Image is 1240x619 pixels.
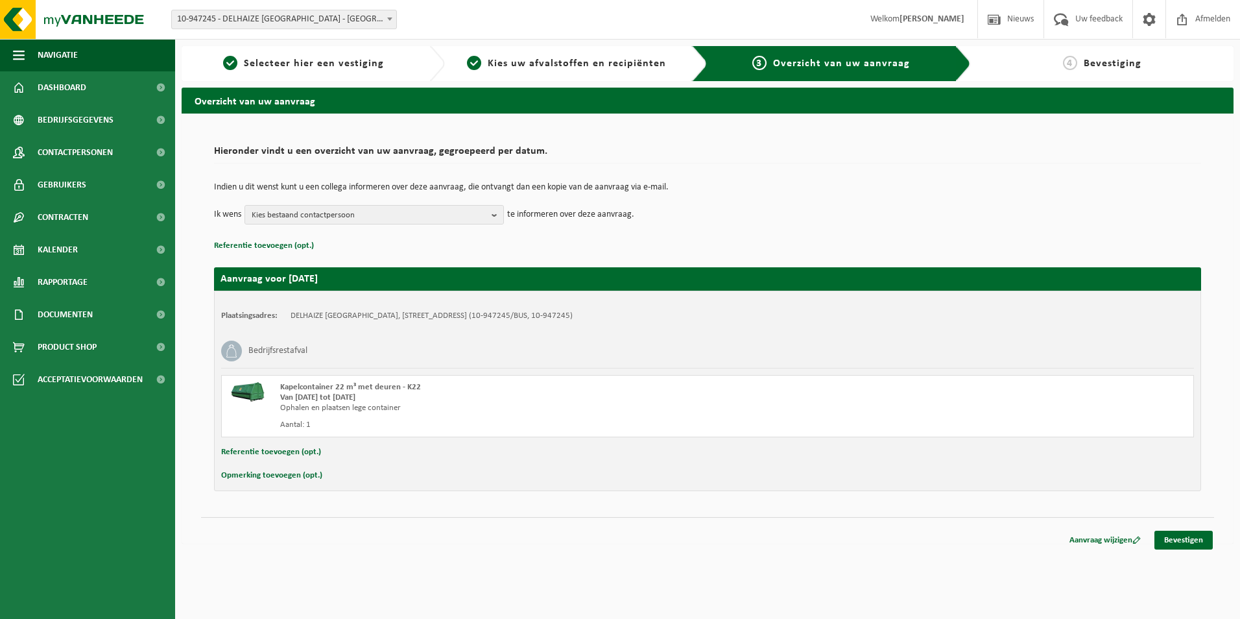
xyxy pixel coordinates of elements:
[752,56,767,70] span: 3
[38,363,143,396] span: Acceptatievoorwaarden
[244,58,384,69] span: Selecteer hier een vestiging
[1063,56,1077,70] span: 4
[507,205,634,225] p: te informeren over deze aanvraag.
[900,14,964,24] strong: [PERSON_NAME]
[38,266,88,298] span: Rapportage
[38,298,93,331] span: Documenten
[1060,531,1151,550] a: Aanvraag wijzigen
[223,56,237,70] span: 1
[188,56,419,71] a: 1Selecteer hier een vestiging
[221,311,278,320] strong: Plaatsingsadres:
[38,331,97,363] span: Product Shop
[228,382,267,402] img: HK-XK-22-GN-00.png
[248,341,307,361] h3: Bedrijfsrestafval
[244,205,504,225] button: Kies bestaand contactpersoon
[221,444,321,461] button: Referentie toevoegen (opt.)
[38,201,88,234] span: Contracten
[1154,531,1213,550] a: Bevestigen
[773,58,910,69] span: Overzicht van uw aanvraag
[214,146,1201,164] h2: Hieronder vindt u een overzicht van uw aanvraag, gegroepeerd per datum.
[38,169,86,201] span: Gebruikers
[38,104,113,136] span: Bedrijfsgegevens
[214,237,314,254] button: Referentie toevoegen (opt.)
[221,467,322,484] button: Opmerking toevoegen (opt.)
[172,10,396,29] span: 10-947245 - DELHAIZE SINT-MICHIELS - SINT-MICHIELS
[488,58,666,69] span: Kies uw afvalstoffen en recipiënten
[221,274,318,284] strong: Aanvraag voor [DATE]
[38,71,86,104] span: Dashboard
[467,56,481,70] span: 2
[214,205,241,225] p: Ik wens
[280,393,355,402] strong: Van [DATE] tot [DATE]
[182,88,1234,113] h2: Overzicht van uw aanvraag
[280,420,759,430] div: Aantal: 1
[291,311,573,321] td: DELHAIZE [GEOGRAPHIC_DATA], [STREET_ADDRESS] (10-947245/BUS, 10-947245)
[1084,58,1141,69] span: Bevestiging
[280,383,421,391] span: Kapelcontainer 22 m³ met deuren - K22
[451,56,682,71] a: 2Kies uw afvalstoffen en recipiënten
[280,403,759,413] div: Ophalen en plaatsen lege container
[38,136,113,169] span: Contactpersonen
[252,206,486,225] span: Kies bestaand contactpersoon
[38,39,78,71] span: Navigatie
[214,183,1201,192] p: Indien u dit wenst kunt u een collega informeren over deze aanvraag, die ontvangt dan een kopie v...
[38,234,78,266] span: Kalender
[171,10,397,29] span: 10-947245 - DELHAIZE SINT-MICHIELS - SINT-MICHIELS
